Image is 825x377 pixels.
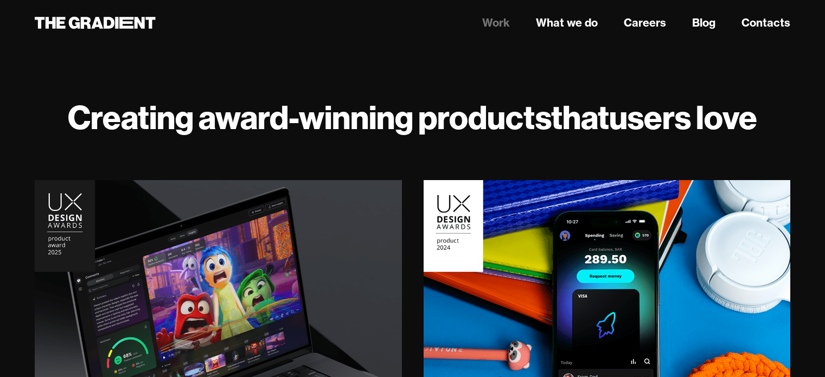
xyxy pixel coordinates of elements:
[551,97,609,138] strong: that
[536,15,598,31] a: What we do
[482,15,510,31] a: Work
[35,98,790,137] h1: Creating award-winning products users love
[692,15,715,31] a: Blog
[624,15,666,31] a: Careers
[741,15,790,31] a: Contacts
